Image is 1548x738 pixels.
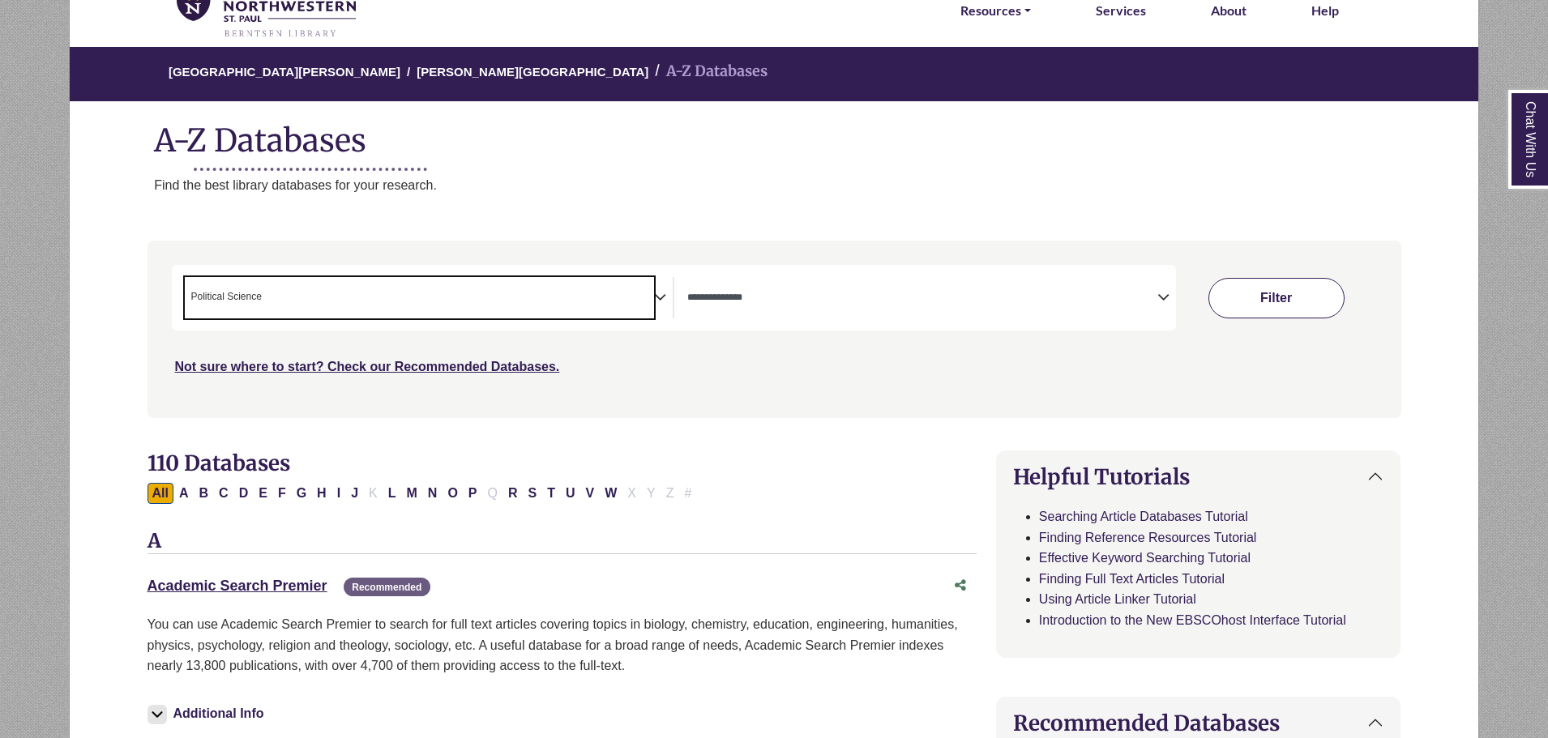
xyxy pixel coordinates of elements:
button: Filter Results M [401,483,421,504]
button: Filter Results T [542,483,560,504]
a: [PERSON_NAME][GEOGRAPHIC_DATA] [417,62,648,79]
a: Finding Full Text Articles Tutorial [1039,572,1225,586]
a: Searching Article Databases Tutorial [1039,510,1248,523]
button: Filter Results D [234,483,254,504]
button: Filter Results U [561,483,580,504]
button: Filter Results R [503,483,523,504]
li: A-Z Databases [648,60,768,83]
button: Submit for Search Results [1208,278,1345,318]
button: Helpful Tutorials [997,451,1400,502]
button: Filter Results B [195,483,214,504]
button: Filter Results E [254,483,272,504]
button: Filter Results C [214,483,233,504]
a: Using Article Linker Tutorial [1039,592,1196,606]
button: Filter Results P [464,483,482,504]
button: Filter Results G [292,483,311,504]
a: [GEOGRAPHIC_DATA][PERSON_NAME] [169,62,400,79]
button: Filter Results O [443,483,462,504]
a: Introduction to the New EBSCOhost Interface Tutorial [1039,613,1346,627]
button: Filter Results S [524,483,542,504]
textarea: Search [265,292,272,305]
button: Share this database [944,570,977,601]
button: Filter Results J [346,483,363,504]
h1: A-Z Databases [70,109,1478,159]
button: All [148,483,173,504]
span: 110 Databases [148,450,290,476]
button: Filter Results F [273,483,291,504]
button: Filter Results V [581,483,600,504]
nav: breadcrumb [69,45,1478,101]
nav: Search filters [148,241,1401,417]
button: Filter Results A [174,483,194,504]
button: Filter Results W [600,483,622,504]
button: Filter Results I [332,483,345,504]
button: Additional Info [148,702,269,725]
textarea: Search [687,292,1157,305]
p: You can use Academic Search Premier to search for full text articles covering topics in biology, ... [148,614,977,676]
button: Filter Results N [423,483,443,504]
span: Recommended [344,578,430,596]
p: Find the best library databases for your research. [154,175,1478,196]
button: Filter Results L [383,483,401,504]
a: Academic Search Premier [148,578,327,594]
button: Filter Results H [312,483,331,504]
a: Not sure where to start? Check our Recommended Databases. [175,360,560,373]
span: Political Science [191,289,262,305]
a: Effective Keyword Searching Tutorial [1039,551,1251,565]
a: Finding Reference Resources Tutorial [1039,531,1257,544]
h3: A [148,530,977,554]
li: Political Science [185,289,262,305]
div: Alpha-list to filter by first letter of database name [148,485,699,499]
